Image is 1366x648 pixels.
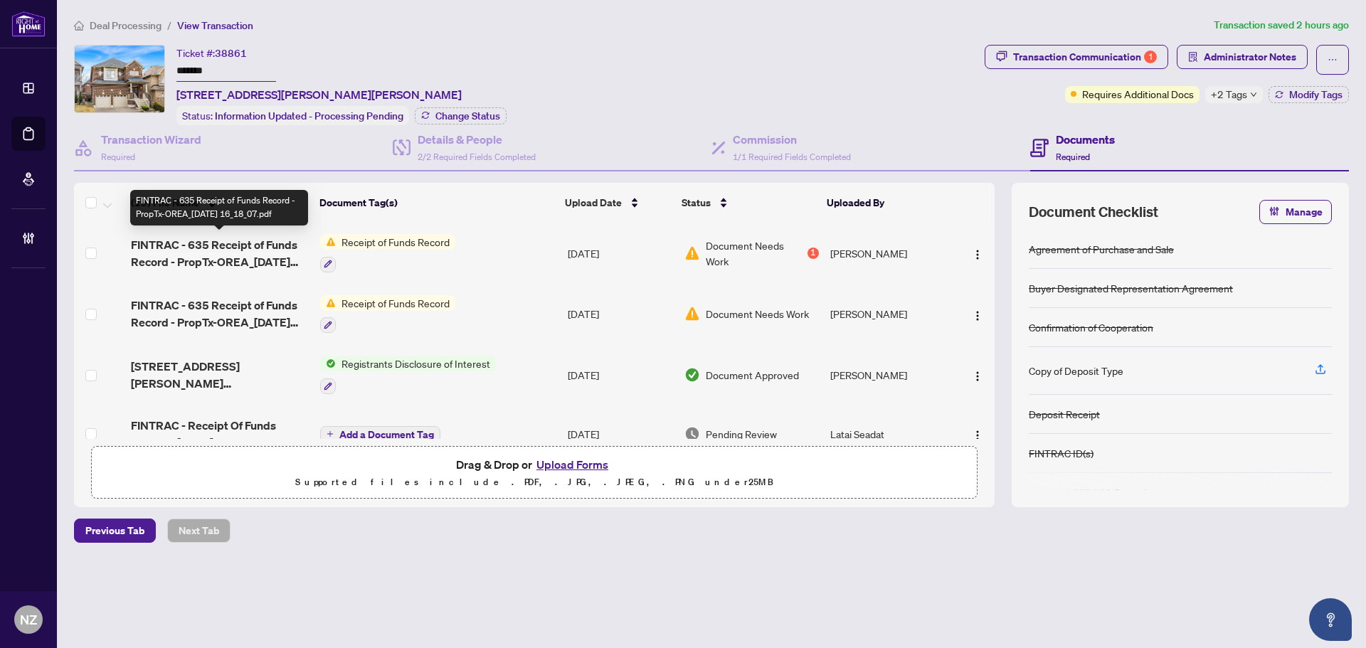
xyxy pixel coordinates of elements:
button: Previous Tab [74,519,156,543]
td: [DATE] [562,223,679,284]
span: Modify Tags [1289,90,1343,100]
img: Document Status [684,306,700,322]
th: (19) File Name [125,183,314,223]
img: Status Icon [320,356,336,371]
div: Transaction Communication [1013,46,1157,68]
span: Receipt of Funds Record [336,234,455,250]
div: Copy of Deposit Type [1029,363,1123,378]
button: Status IconRegistrants Disclosure of Interest [320,356,496,394]
span: 1/1 Required Fields Completed [733,152,851,162]
span: Required [101,152,135,162]
span: Manage [1286,201,1323,223]
button: Logo [966,363,989,386]
li: / [167,17,171,33]
td: [PERSON_NAME] [825,284,953,345]
img: Logo [972,371,983,382]
div: Ticket #: [176,45,247,61]
img: logo [11,11,46,37]
span: FINTRAC - Receipt Of Funds Record - [DATE] - EXPLAINER.pdf [131,417,309,451]
span: [STREET_ADDRESS][PERSON_NAME][PERSON_NAME] disclosure.pdf [131,358,309,392]
span: View Transaction [177,19,253,32]
td: [PERSON_NAME] [825,344,953,405]
img: IMG-N12171863_1.jpg [75,46,164,112]
span: Drag & Drop orUpload FormsSupported files include .PDF, .JPG, .JPEG, .PNG under25MB [92,447,977,499]
span: Document Needs Work [706,238,805,269]
button: Next Tab [167,519,231,543]
img: Document Status [684,367,700,383]
span: 38861 [215,47,247,60]
img: Logo [972,310,983,322]
span: 2/2 Required Fields Completed [418,152,536,162]
img: Logo [972,430,983,441]
div: FINTRAC - 635 Receipt of Funds Record - PropTx-OREA_[DATE] 16_18_07.pdf [130,190,308,225]
span: Status [682,195,711,211]
span: Drag & Drop or [456,455,613,474]
td: [DATE] [562,284,679,345]
article: Transaction saved 2 hours ago [1214,17,1349,33]
h4: Transaction Wizard [101,131,201,148]
span: Change Status [435,111,500,121]
span: solution [1188,52,1198,62]
span: Deal Processing [90,19,162,32]
div: 1 [1144,51,1157,63]
div: FINTRAC ID(s) [1029,445,1094,461]
button: Add a Document Tag [320,426,440,443]
span: FINTRAC - 635 Receipt of Funds Record - PropTx-OREA_[DATE] 16_18_07.pdf [131,236,309,270]
span: Add a Document Tag [339,430,434,440]
button: Status IconReceipt of Funds Record [320,234,455,272]
td: [DATE] [562,405,679,462]
button: Manage [1259,200,1332,224]
span: Previous Tab [85,519,144,542]
button: Change Status [415,107,507,124]
span: home [74,21,84,31]
button: Logo [966,242,989,265]
button: Logo [966,423,989,445]
div: Buyer Designated Representation Agreement [1029,280,1233,296]
span: Administrator Notes [1204,46,1296,68]
button: Transaction Communication1 [985,45,1168,69]
button: Administrator Notes [1177,45,1308,69]
span: Document Needs Work [706,306,809,322]
span: Required [1056,152,1090,162]
span: plus [327,430,334,437]
button: Upload Forms [532,455,613,474]
img: Status Icon [320,234,336,250]
span: +2 Tags [1211,86,1247,102]
img: Document Status [684,245,700,261]
span: NZ [20,610,37,630]
span: FINTRAC - 635 Receipt of Funds Record - PropTx-OREA_[DATE] 10_41_50.pdf [131,297,309,331]
div: Agreement of Purchase and Sale [1029,241,1174,257]
th: Document Tag(s) [314,183,559,223]
th: Status [676,183,821,223]
button: Open asap [1309,598,1352,641]
span: down [1250,91,1257,98]
span: Document Approved [706,367,799,383]
p: Supported files include .PDF, .JPG, .JPEG, .PNG under 25 MB [100,474,968,491]
div: 1 [808,248,819,259]
button: Status IconReceipt of Funds Record [320,295,455,334]
img: Status Icon [320,295,336,311]
span: Registrants Disclosure of Interest [336,356,496,371]
td: [DATE] [562,344,679,405]
span: Upload Date [565,195,622,211]
span: Document Checklist [1029,202,1158,222]
div: Status: [176,106,409,125]
img: Logo [972,249,983,260]
h4: Details & People [418,131,536,148]
h4: Documents [1056,131,1115,148]
span: Pending Review [706,426,777,442]
button: Logo [966,302,989,325]
span: Receipt of Funds Record [336,295,455,311]
span: Information Updated - Processing Pending [215,110,403,122]
img: Document Status [684,426,700,442]
span: Requires Additional Docs [1082,86,1194,102]
span: ellipsis [1328,55,1338,65]
td: Latai Seadat [825,405,953,462]
div: Deposit Receipt [1029,406,1100,422]
span: [STREET_ADDRESS][PERSON_NAME][PERSON_NAME] [176,86,462,103]
div: Confirmation of Cooperation [1029,319,1153,335]
th: Uploaded By [821,183,949,223]
button: Modify Tags [1269,86,1349,103]
button: Add a Document Tag [320,425,440,443]
h4: Commission [733,131,851,148]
